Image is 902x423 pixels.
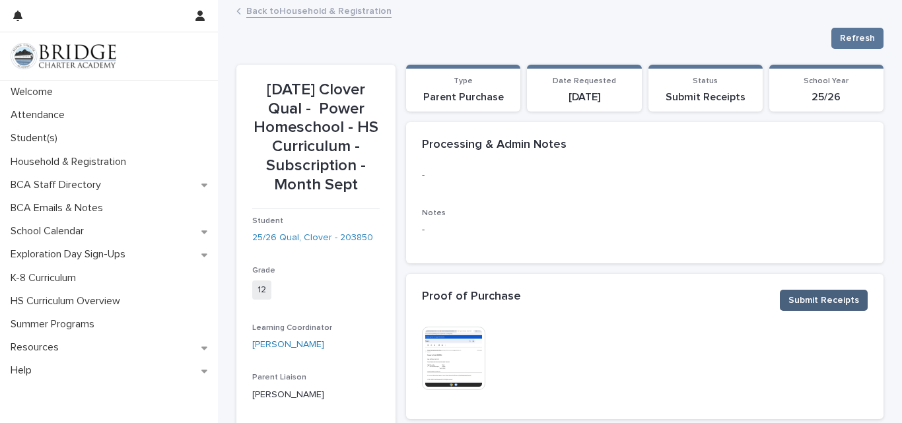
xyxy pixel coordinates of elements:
[5,318,105,331] p: Summer Programs
[5,179,112,191] p: BCA Staff Directory
[252,338,324,352] a: [PERSON_NAME]
[5,364,42,377] p: Help
[5,202,114,214] p: BCA Emails & Notes
[693,77,718,85] span: Status
[252,280,271,300] span: 12
[5,295,131,308] p: HS Curriculum Overview
[414,91,512,104] p: Parent Purchase
[454,77,473,85] span: Type
[5,132,68,145] p: Student(s)
[422,209,446,217] span: Notes
[804,77,849,85] span: School Year
[5,341,69,354] p: Resources
[422,138,567,152] h2: Processing & Admin Notes
[5,248,136,261] p: Exploration Day Sign-Ups
[252,374,306,381] span: Parent Liaison
[788,294,859,307] span: Submit Receipts
[5,225,94,238] p: School Calendar
[252,324,332,332] span: Learning Coordinator
[780,290,868,311] button: Submit Receipts
[5,156,137,168] p: Household & Registration
[840,32,875,45] span: Refresh
[252,217,283,225] span: Student
[252,388,380,402] p: [PERSON_NAME]
[553,77,616,85] span: Date Requested
[246,3,392,18] a: Back toHousehold & Registration
[422,290,521,304] h2: Proof of Purchase
[422,223,868,237] p: -
[5,109,75,121] p: Attendance
[656,91,755,104] p: Submit Receipts
[535,91,633,104] p: [DATE]
[252,81,380,195] p: [DATE] Clover Qual - Power Homeschool - HS Curriculum - Subscription - Month Sept
[252,267,275,275] span: Grade
[252,231,373,245] a: 25/26 Qual, Clover - 203850
[831,28,884,49] button: Refresh
[11,43,116,69] img: V1C1m3IdTEidaUdm9Hs0
[422,168,868,182] p: -
[5,86,63,98] p: Welcome
[777,91,876,104] p: 25/26
[5,272,87,284] p: K-8 Curriculum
